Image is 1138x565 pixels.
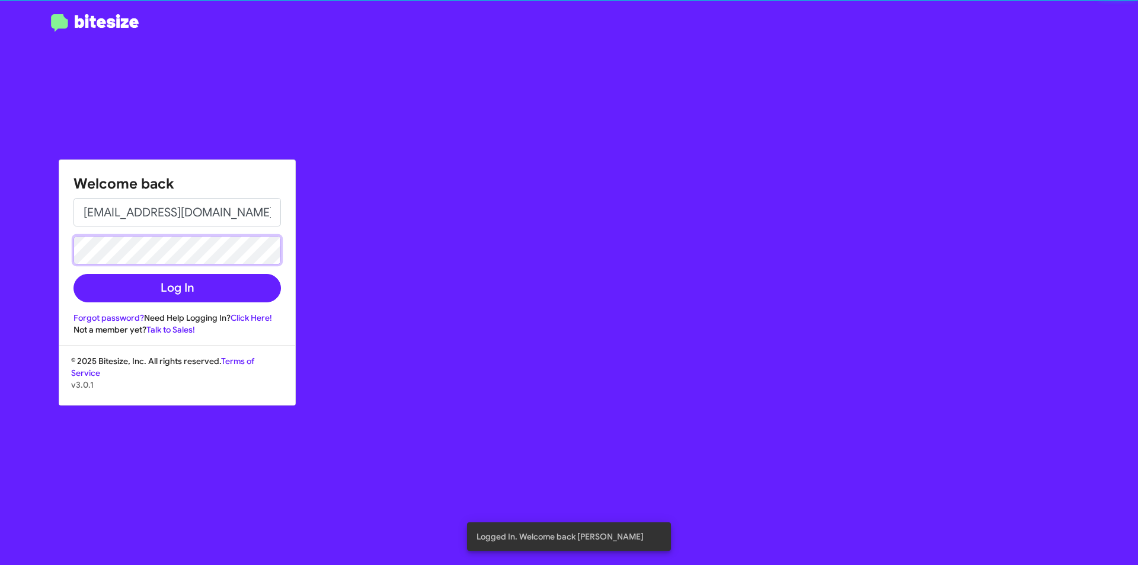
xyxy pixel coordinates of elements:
[73,274,281,302] button: Log In
[73,198,281,226] input: Email address
[73,324,281,336] div: Not a member yet?
[73,312,281,324] div: Need Help Logging In?
[73,312,144,323] a: Forgot password?
[73,174,281,193] h1: Welcome back
[231,312,272,323] a: Click Here!
[59,355,295,405] div: © 2025 Bitesize, Inc. All rights reserved.
[71,379,283,391] p: v3.0.1
[146,324,195,335] a: Talk to Sales!
[477,531,644,542] span: Logged In. Welcome back [PERSON_NAME]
